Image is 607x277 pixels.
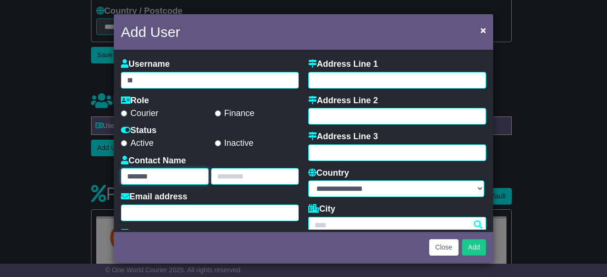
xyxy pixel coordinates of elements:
input: Courier [121,110,127,116]
label: Address Line 3 [308,132,378,142]
span: Add [468,243,480,251]
label: Address Line 1 [308,59,378,70]
label: Finance [215,108,255,119]
label: Inactive [215,138,254,149]
label: Username [121,59,170,70]
button: Close [429,239,459,256]
label: Active [121,138,154,149]
label: City [308,204,335,214]
label: Country [308,168,349,179]
label: Email address [121,192,187,202]
label: Contact Name [121,156,186,166]
button: Add [462,239,486,256]
label: Status [121,125,156,136]
label: Courier [121,108,158,119]
label: Role [121,96,149,106]
h4: Add User [121,21,180,43]
input: Inactive [215,140,221,146]
label: Phone [121,228,155,239]
button: Close [476,20,491,40]
input: Finance [215,110,221,116]
input: Active [121,140,127,146]
label: Address Line 2 [308,96,378,106]
span: × [480,25,486,36]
